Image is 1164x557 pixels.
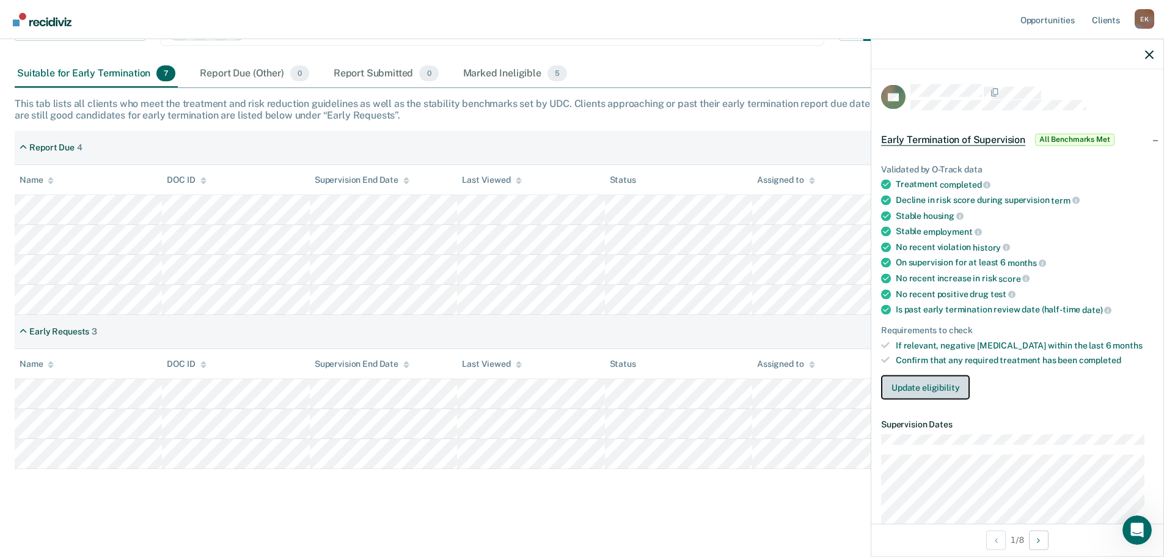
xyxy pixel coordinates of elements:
[331,61,441,87] div: Report Submitted
[896,289,1154,300] div: No recent positive drug
[881,164,1154,174] div: Validated by O-Track data
[1122,515,1152,545] iframe: Intercom live chat
[986,530,1006,550] button: Previous Opportunity
[881,325,1154,335] div: Requirements to check
[1082,304,1111,314] span: date)
[871,120,1163,159] div: Early Termination of SupervisionAll Benchmarks Met
[197,61,311,87] div: Report Due (Other)
[92,326,97,337] div: 3
[923,226,981,236] span: employment
[167,175,206,185] div: DOC ID
[881,419,1154,430] dt: Supervision Dates
[990,289,1016,299] span: test
[923,211,964,221] span: housing
[315,175,409,185] div: Supervision End Date
[757,359,814,369] div: Assigned to
[1008,258,1046,268] span: months
[896,304,1154,315] div: Is past early termination review date (half-time
[13,13,71,26] img: Recidiviz
[881,133,1025,146] span: Early Termination of Supervision
[547,65,567,81] span: 5
[1029,530,1049,550] button: Next Opportunity
[896,273,1154,284] div: No recent increase in risk
[896,226,1154,237] div: Stable
[1135,9,1154,29] button: Profile dropdown button
[77,142,82,153] div: 4
[315,359,409,369] div: Supervision End Date
[15,61,178,87] div: Suitable for Early Termination
[998,273,1030,283] span: score
[896,179,1154,190] div: Treatment
[167,359,206,369] div: DOC ID
[757,175,814,185] div: Assigned to
[1113,340,1142,350] span: months
[896,210,1154,221] div: Stable
[871,523,1163,556] div: 1 / 8
[1035,133,1115,146] span: All Benchmarks Met
[20,359,54,369] div: Name
[1079,355,1121,365] span: completed
[610,175,636,185] div: Status
[896,257,1154,268] div: On supervision for at least 6
[156,65,175,81] span: 7
[419,65,438,81] span: 0
[1135,9,1154,29] div: E K
[896,242,1154,253] div: No recent violation
[973,242,1010,252] span: history
[29,326,89,337] div: Early Requests
[881,375,970,400] button: Update eligibility
[1051,195,1079,205] span: term
[610,359,636,369] div: Status
[940,180,991,190] span: completed
[461,61,570,87] div: Marked Ineligible
[462,359,521,369] div: Last Viewed
[896,355,1154,366] div: Confirm that any required treatment has been
[896,194,1154,205] div: Decline in risk score during supervision
[896,340,1154,350] div: If relevant, negative [MEDICAL_DATA] within the last 6
[462,175,521,185] div: Last Viewed
[290,65,309,81] span: 0
[15,98,1149,121] div: This tab lists all clients who meet the treatment and risk reduction guidelines as well as the st...
[29,142,75,153] div: Report Due
[20,175,54,185] div: Name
